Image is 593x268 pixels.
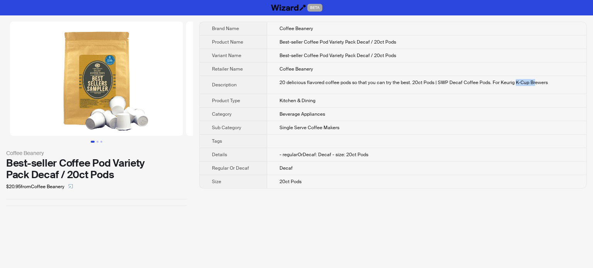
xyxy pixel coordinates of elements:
[6,149,187,157] div: Coffee Beanery
[280,179,302,185] span: 20ct Pods
[212,125,241,131] span: Sub Category
[212,82,237,88] span: Description
[212,25,239,32] span: Brand Name
[91,141,95,143] button: Go to slide 1
[97,141,98,143] button: Go to slide 2
[280,79,574,86] div: 20 delicious flavored coffee pods so that you can try the best. 20ct Pods | SWP Decaf Coffee Pods...
[100,141,102,143] button: Go to slide 3
[280,98,315,104] span: Kitchen & Dining
[6,157,187,180] div: Best-seller Coffee Pod Variety Pack Decaf / 20ct Pods
[280,52,396,59] span: Best-seller Coffee Pod Variety Pack Decaf / 20ct Pods
[280,165,293,171] span: Decaf
[280,25,313,32] span: Coffee Beanery
[280,125,339,131] span: Single Serve Coffee Makers
[68,184,73,189] span: select
[212,98,240,104] span: Product Type
[10,22,183,136] img: Best-seller Coffee Pod Variety Pack Decaf / 20ct Pods Best-seller Coffee Pod Variety Pack Decaf /...
[212,111,232,117] span: Category
[280,39,396,45] span: Best-seller Coffee Pod Variety Pack Decaf / 20ct Pods
[307,4,322,12] span: BETA
[280,66,313,72] span: Coffee Beanery
[212,165,249,171] span: Regular Or Decaf
[212,66,243,72] span: Retailer Name
[186,22,359,136] img: Best-seller Coffee Pod Variety Pack Decaf / 20ct Pods Best-seller Coffee Pod Variety Pack Decaf /...
[280,152,368,158] span: - regularOrDecaf: Decaf - size: 20ct Pods
[212,179,221,185] span: Size
[212,138,222,144] span: Tags
[280,111,325,117] span: Beverage Appliances
[212,52,241,59] span: Variant Name
[212,39,243,45] span: Product Name
[6,180,187,193] div: $20.95 from Coffee Beanery
[212,152,227,158] span: Details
